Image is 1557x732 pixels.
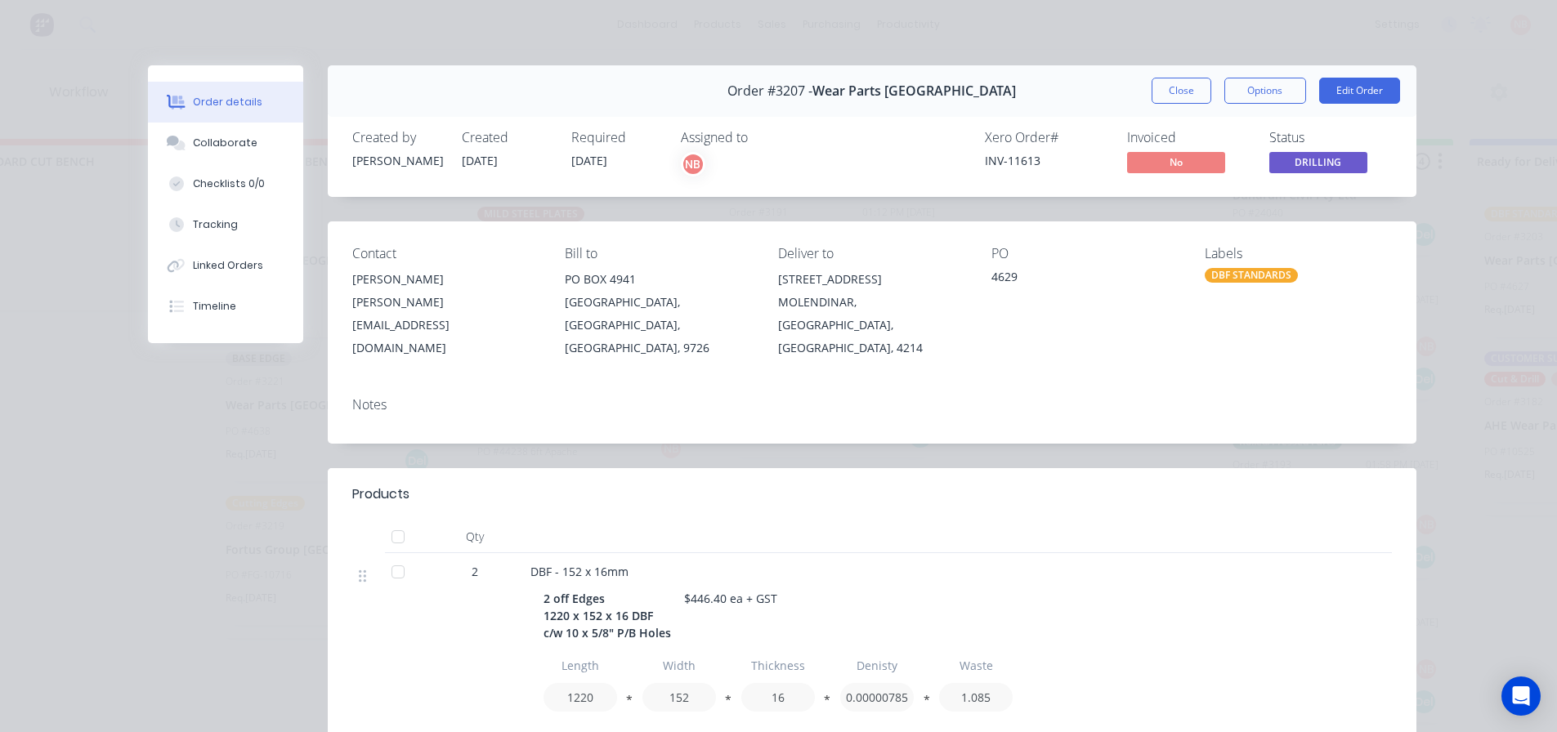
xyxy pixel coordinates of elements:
[678,587,784,610] div: $446.40 ea + GST
[778,291,965,359] div: MOLENDINAR, [GEOGRAPHIC_DATA], [GEOGRAPHIC_DATA], 4214
[985,130,1107,145] div: Xero Order #
[193,258,263,273] div: Linked Orders
[741,651,815,680] input: Label
[544,651,617,680] input: Label
[565,246,752,261] div: Bill to
[193,136,257,150] div: Collaborate
[148,163,303,204] button: Checklists 0/0
[148,123,303,163] button: Collaborate
[472,563,478,580] span: 2
[1269,152,1367,172] span: DRILLING
[939,683,1013,712] input: Value
[991,268,1179,291] div: 4629
[1319,78,1400,104] button: Edit Order
[352,268,539,291] div: [PERSON_NAME]
[148,286,303,327] button: Timeline
[193,217,238,232] div: Tracking
[985,152,1107,169] div: INV-11613
[193,95,262,109] div: Order details
[778,246,965,261] div: Deliver to
[544,587,678,645] div: 2 off Edges 1220 x 152 x 16 DBF c/w 10 x 5/8" P/B Holes
[642,683,716,712] input: Value
[840,651,914,680] input: Label
[352,246,539,261] div: Contact
[530,564,629,579] span: DBF - 152 x 16mm
[352,130,442,145] div: Created by
[352,397,1392,413] div: Notes
[462,130,552,145] div: Created
[727,83,812,99] span: Order #3207 -
[148,204,303,245] button: Tracking
[681,130,844,145] div: Assigned to
[741,683,815,712] input: Value
[778,268,965,291] div: [STREET_ADDRESS]
[840,683,914,712] input: Value
[1224,78,1306,104] button: Options
[642,651,716,680] input: Label
[352,152,442,169] div: [PERSON_NAME]
[352,484,409,504] div: Products
[462,153,498,168] span: [DATE]
[1269,152,1367,176] button: DRILLING
[565,268,752,291] div: PO BOX 4941
[812,83,1016,99] span: Wear Parts [GEOGRAPHIC_DATA]
[544,683,617,712] input: Value
[939,651,1013,680] input: Label
[565,291,752,359] div: [GEOGRAPHIC_DATA], [GEOGRAPHIC_DATA], [GEOGRAPHIC_DATA], 9726
[991,246,1179,261] div: PO
[1205,268,1298,283] div: DBF STANDARDS
[1205,246,1392,261] div: Labels
[352,291,539,359] div: [PERSON_NAME][EMAIL_ADDRESS][DOMAIN_NAME]
[426,520,524,553] div: Qty
[778,268,965,359] div: [STREET_ADDRESS]MOLENDINAR, [GEOGRAPHIC_DATA], [GEOGRAPHIC_DATA], 4214
[148,82,303,123] button: Order details
[571,153,607,168] span: [DATE]
[352,268,539,359] div: [PERSON_NAME][PERSON_NAME][EMAIL_ADDRESS][DOMAIN_NAME]
[193,299,236,314] div: Timeline
[1269,130,1392,145] div: Status
[681,152,705,176] button: NB
[148,245,303,286] button: Linked Orders
[1152,78,1211,104] button: Close
[1127,152,1225,172] span: No
[1127,130,1250,145] div: Invoiced
[1501,676,1541,716] div: Open Intercom Messenger
[571,130,661,145] div: Required
[565,268,752,359] div: PO BOX 4941[GEOGRAPHIC_DATA], [GEOGRAPHIC_DATA], [GEOGRAPHIC_DATA], 9726
[193,176,265,191] div: Checklists 0/0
